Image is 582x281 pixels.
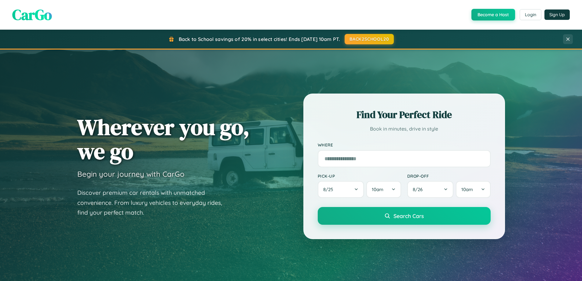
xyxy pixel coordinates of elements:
label: Where [318,142,491,148]
button: 8/26 [407,181,454,198]
h1: Wherever you go, we go [77,115,250,163]
span: CarGo [12,5,52,25]
button: 10am [366,181,401,198]
span: Back to School savings of 20% in select cities! Ends [DATE] 10am PT. [179,36,340,42]
label: Drop-off [407,173,491,179]
button: BACK2SCHOOL20 [345,34,394,44]
p: Book in minutes, drive in style [318,124,491,133]
button: 8/25 [318,181,364,198]
label: Pick-up [318,173,401,179]
button: Sign Up [544,9,570,20]
p: Discover premium car rentals with unmatched convenience. From luxury vehicles to everyday rides, ... [77,188,230,218]
span: Search Cars [393,213,424,219]
button: Become a Host [471,9,515,20]
h2: Find Your Perfect Ride [318,108,491,121]
button: 10am [456,181,490,198]
h3: Begin your journey with CarGo [77,169,185,179]
span: 10am [372,187,383,192]
span: 8 / 26 [413,187,426,192]
span: 10am [461,187,473,192]
span: 8 / 25 [323,187,336,192]
button: Login [520,9,541,20]
button: Search Cars [318,207,491,225]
